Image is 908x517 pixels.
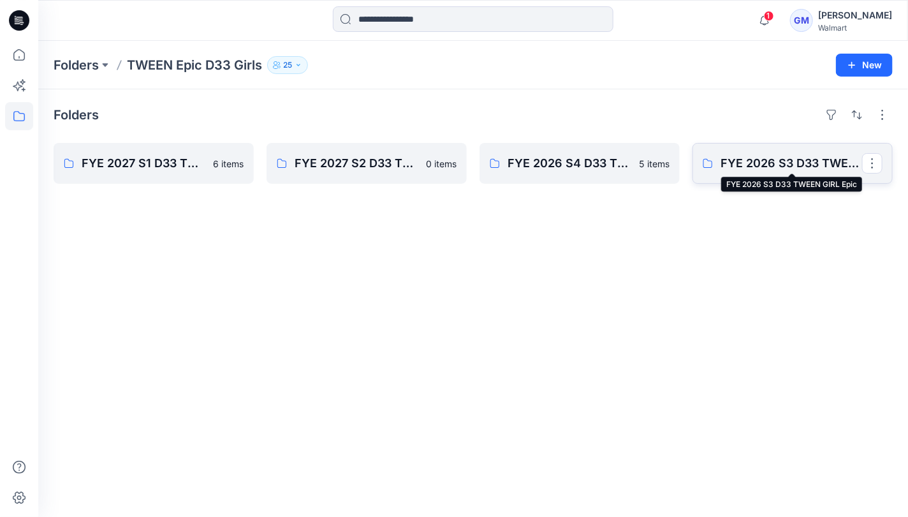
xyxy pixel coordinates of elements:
a: FYE 2026 S4 D33 TWEEN GIRL Epic5 items [480,143,680,184]
p: TWEEN Epic D33 Girls [127,56,262,74]
button: 25 [267,56,308,74]
p: 5 items [639,157,670,170]
div: Walmart [818,23,892,33]
p: 6 items [213,157,244,170]
button: New [836,54,893,77]
div: [PERSON_NAME] [818,8,892,23]
a: FYE 2026 S3 D33 TWEEN GIRL Epic [692,143,893,184]
a: Folders [54,56,99,74]
div: GM [790,9,813,32]
span: 1 [764,11,774,21]
h4: Folders [54,107,99,123]
p: FYE 2026 S4 D33 TWEEN GIRL Epic [508,154,631,172]
p: 25 [283,58,292,72]
p: FYE 2027 S2 D33 TWEEN GIRL EPIC [295,154,418,172]
a: FYE 2027 S1 D33 TWEEN GIRL EPIC6 items [54,143,254,184]
a: FYE 2027 S2 D33 TWEEN GIRL EPIC0 items [267,143,467,184]
p: FYE 2026 S3 D33 TWEEN GIRL Epic [721,154,862,172]
p: FYE 2027 S1 D33 TWEEN GIRL EPIC [82,154,205,172]
p: 0 items [426,157,457,170]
